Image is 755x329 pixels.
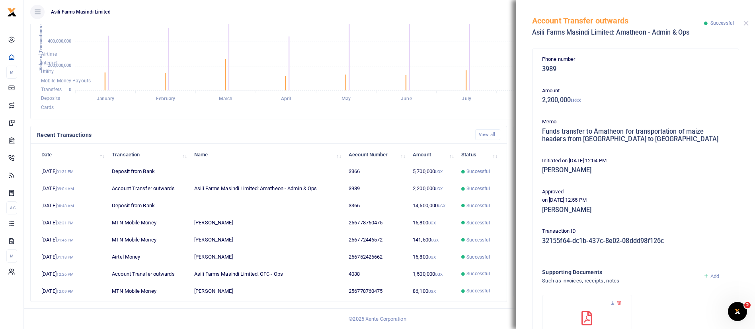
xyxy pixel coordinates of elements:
[728,302,747,321] iframe: Intercom live chat
[190,146,344,163] th: Name: activate to sort column ascending
[344,197,408,214] td: 3366
[438,204,445,208] small: UGX
[542,237,729,245] h5: 32155f64-dc1b-437c-8e02-08ddd98f126c
[466,287,490,294] span: Successful
[37,249,107,266] td: [DATE]
[57,187,74,191] small: 09:04 AM
[428,255,436,259] small: UGX
[466,185,490,192] span: Successful
[542,128,729,143] h5: Funds transfer to Amatheon for transportation of maize headers from [GEOGRAPHIC_DATA] to [GEOGRAP...
[408,282,457,299] td: 86,100
[408,180,457,197] td: 2,200,000
[190,282,344,299] td: [PERSON_NAME]
[281,96,291,102] tspan: April
[190,249,344,266] td: [PERSON_NAME]
[6,201,17,214] li: Ac
[41,51,57,57] span: Airtime
[542,268,697,276] h4: Supporting Documents
[571,97,581,103] small: UGX
[41,87,62,92] span: Transfers
[107,265,190,282] td: Account Transfer outwards
[408,265,457,282] td: 1,500,000
[107,282,190,299] td: MTN Mobile Money
[7,8,17,17] img: logo-small
[69,87,71,92] tspan: 0
[48,8,114,16] span: Asili Farms Masindi Limited
[41,60,58,66] span: Internet
[190,214,344,232] td: [PERSON_NAME]
[107,214,190,232] td: MTN Mobile Money
[6,66,17,79] li: M
[435,169,443,174] small: UGX
[408,163,457,180] td: 5,700,000
[41,105,54,110] span: Cards
[703,273,720,279] a: Add
[408,146,457,163] th: Amount: activate to sort column ascending
[344,180,408,197] td: 3989
[156,96,175,102] tspan: February
[532,16,704,25] h5: Account Transfer outwards
[466,202,490,209] span: Successful
[743,21,749,26] button: Close
[37,163,107,180] td: [DATE]
[57,238,74,242] small: 01:46 PM
[542,157,729,165] p: Initiated on [DATE] 12:04 PM
[466,270,490,277] span: Successful
[41,69,54,75] span: Utility
[542,118,729,126] p: Memo
[107,180,190,197] td: Account Transfer outwards
[710,20,734,26] span: Successful
[542,166,729,174] h5: [PERSON_NAME]
[344,163,408,180] td: 3366
[466,219,490,226] span: Successful
[428,221,436,225] small: UGX
[219,96,233,102] tspan: March
[542,227,729,236] p: Transaction ID
[57,169,74,174] small: 01:31 PM
[37,197,107,214] td: [DATE]
[107,232,190,249] td: MTN Mobile Money
[37,265,107,282] td: [DATE]
[107,197,190,214] td: Deposit from Bank
[190,232,344,249] td: [PERSON_NAME]
[57,255,74,259] small: 01:18 PM
[542,196,729,204] p: on [DATE] 12:55 PM
[408,214,457,232] td: 15,800
[37,180,107,197] td: [DATE]
[401,96,412,102] tspan: June
[107,163,190,180] td: Deposit from Bank
[37,130,469,139] h4: Recent Transactions
[97,96,114,102] tspan: January
[466,253,490,261] span: Successful
[428,289,436,294] small: UGX
[48,39,71,44] tspan: 400,000,000
[542,188,729,196] p: Approved
[344,249,408,266] td: 256752426662
[37,214,107,232] td: [DATE]
[57,289,74,294] small: 12:09 PM
[408,249,457,266] td: 15,800
[107,146,190,163] th: Transaction: activate to sort column ascending
[542,206,729,214] h5: [PERSON_NAME]
[466,236,490,243] span: Successful
[41,96,60,101] span: Deposits
[435,272,443,276] small: UGX
[542,276,697,285] h4: Such as invoices, receipts, notes
[57,204,74,208] small: 08:48 AM
[48,63,71,68] tspan: 200,000,000
[341,96,351,102] tspan: May
[466,168,490,175] span: Successful
[344,214,408,232] td: 256778760475
[37,146,107,163] th: Date: activate to sort column descending
[6,249,17,263] li: M
[408,232,457,249] td: 141,500
[107,249,190,266] td: Airtel Money
[37,282,107,299] td: [DATE]
[57,272,74,276] small: 12:26 PM
[475,129,500,140] a: View all
[744,302,751,308] span: 2
[190,265,344,282] td: Asili Farms Masindi Limited: OFC - Ops
[190,180,344,197] td: Asili Farms Masindi Limited: Amatheon - Admin & Ops
[435,187,443,191] small: UGX
[542,65,729,73] h5: 3989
